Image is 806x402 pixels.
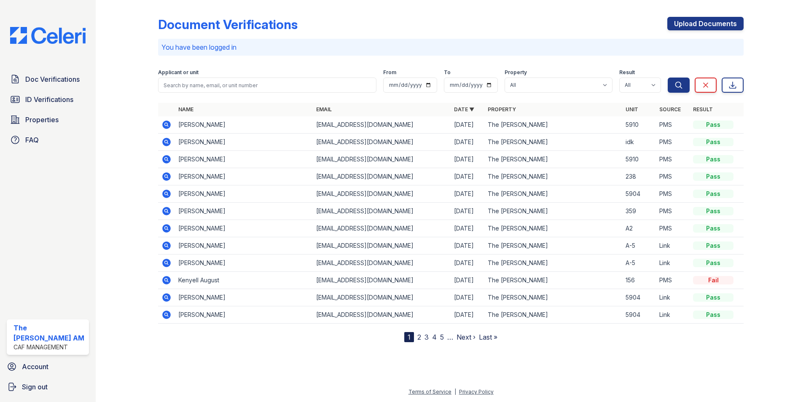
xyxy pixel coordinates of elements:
a: Source [659,106,681,113]
td: [DATE] [451,203,484,220]
label: Applicant or unit [158,69,199,76]
div: Pass [693,121,733,129]
a: Sign out [3,378,92,395]
td: Link [656,306,690,324]
a: Doc Verifications [7,71,89,88]
td: [DATE] [451,255,484,272]
a: Result [693,106,713,113]
img: CE_Logo_Blue-a8612792a0a2168367f1c8372b55b34899dd931a85d93a1a3d3e32e68fde9ad4.png [3,27,92,44]
a: ID Verifications [7,91,89,108]
div: Pass [693,241,733,250]
div: The [PERSON_NAME] AM [13,323,86,343]
td: PMS [656,134,690,151]
td: Kenyell August [175,272,313,289]
td: [PERSON_NAME] [175,306,313,324]
td: The [PERSON_NAME] [484,306,622,324]
label: To [444,69,451,76]
td: [EMAIL_ADDRESS][DOMAIN_NAME] [313,272,451,289]
td: [EMAIL_ADDRESS][DOMAIN_NAME] [313,255,451,272]
div: Fail [693,276,733,284]
td: [EMAIL_ADDRESS][DOMAIN_NAME] [313,168,451,185]
td: PMS [656,203,690,220]
span: ID Verifications [25,94,73,105]
td: [PERSON_NAME] [175,168,313,185]
td: The [PERSON_NAME] [484,220,622,237]
td: [EMAIL_ADDRESS][DOMAIN_NAME] [313,116,451,134]
td: [DATE] [451,185,484,203]
td: [PERSON_NAME] [175,255,313,272]
div: Pass [693,311,733,319]
div: CAF Management [13,343,86,351]
label: From [383,69,396,76]
td: [PERSON_NAME] [175,134,313,151]
td: [PERSON_NAME] [175,220,313,237]
a: Upload Documents [667,17,744,30]
td: [PERSON_NAME] [175,185,313,203]
div: 1 [404,332,414,342]
a: 3 [424,333,429,341]
a: Date ▼ [454,106,474,113]
td: [PERSON_NAME] [175,237,313,255]
td: [DATE] [451,306,484,324]
div: | [454,389,456,395]
a: Properties [7,111,89,128]
span: Sign out [22,382,48,392]
span: … [447,332,453,342]
td: PMS [656,168,690,185]
td: [EMAIL_ADDRESS][DOMAIN_NAME] [313,237,451,255]
td: 156 [622,272,656,289]
td: A2 [622,220,656,237]
a: Unit [626,106,638,113]
td: 5904 [622,185,656,203]
td: 5910 [622,151,656,168]
td: PMS [656,151,690,168]
td: 5910 [622,116,656,134]
a: Privacy Policy [459,389,494,395]
td: 359 [622,203,656,220]
div: Pass [693,155,733,163]
td: PMS [656,220,690,237]
a: Email [316,106,332,113]
span: FAQ [25,135,39,145]
td: The [PERSON_NAME] [484,116,622,134]
a: 4 [432,333,437,341]
td: 5904 [622,289,656,306]
td: The [PERSON_NAME] [484,185,622,203]
div: Pass [693,172,733,181]
label: Property [505,69,527,76]
td: [DATE] [451,151,484,168]
td: The [PERSON_NAME] [484,272,622,289]
td: PMS [656,272,690,289]
td: idk [622,134,656,151]
a: Name [178,106,193,113]
td: [DATE] [451,289,484,306]
td: [DATE] [451,272,484,289]
td: [EMAIL_ADDRESS][DOMAIN_NAME] [313,134,451,151]
td: PMS [656,116,690,134]
td: [EMAIL_ADDRESS][DOMAIN_NAME] [313,203,451,220]
span: Doc Verifications [25,74,80,84]
div: Pass [693,207,733,215]
td: The [PERSON_NAME] [484,168,622,185]
td: A-5 [622,255,656,272]
td: The [PERSON_NAME] [484,203,622,220]
a: 5 [440,333,444,341]
td: Link [656,237,690,255]
td: [EMAIL_ADDRESS][DOMAIN_NAME] [313,289,451,306]
td: The [PERSON_NAME] [484,237,622,255]
a: FAQ [7,131,89,148]
td: Link [656,255,690,272]
div: Pass [693,190,733,198]
p: You have been logged in [161,42,740,52]
span: Properties [25,115,59,125]
td: [DATE] [451,116,484,134]
a: Property [488,106,516,113]
a: 2 [417,333,421,341]
div: Pass [693,259,733,267]
td: The [PERSON_NAME] [484,134,622,151]
td: [PERSON_NAME] [175,116,313,134]
td: Link [656,289,690,306]
td: 238 [622,168,656,185]
div: Pass [693,224,733,233]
